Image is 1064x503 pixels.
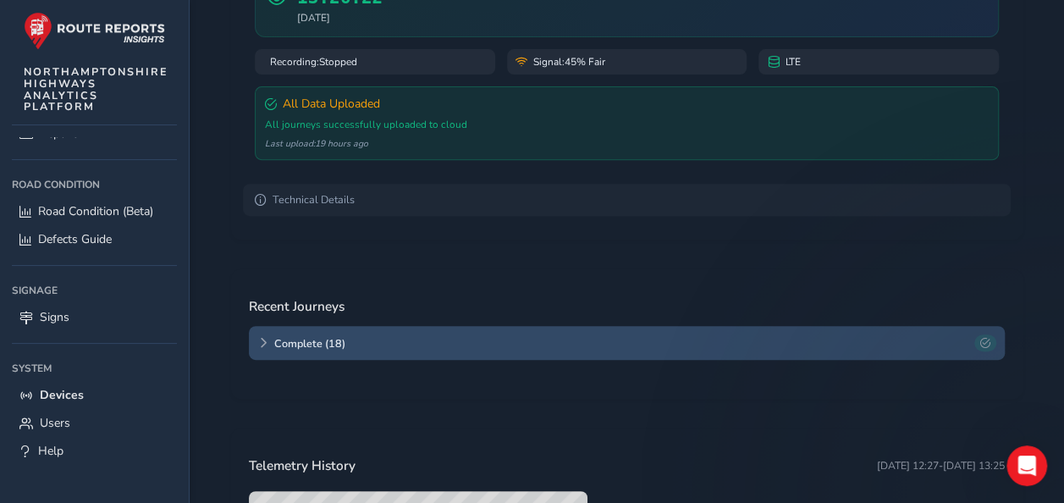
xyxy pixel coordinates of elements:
span: LTE [786,55,801,69]
span: Road Condition (Beta) [38,203,153,219]
a: Signs [12,303,177,331]
span: NORTHAMPTONSHIRE HIGHWAYS ANALYTICS PLATFORM [24,66,168,113]
span: Recording: Stopped [270,55,357,69]
a: Users [12,409,177,437]
span: Defects Guide [38,231,112,247]
span: Help [38,443,63,459]
iframe: Intercom live chat [1006,445,1047,486]
a: Defects Guide [12,225,177,253]
a: Help [12,437,177,465]
span: All journeys successfully uploaded to cloud [265,118,467,131]
span: Signs [40,309,69,325]
a: Road Condition (Beta) [12,197,177,225]
span: All Data Uploaded [283,96,380,112]
span: Users [40,415,70,431]
span: Signal: 45% Fair [533,55,605,69]
h3: Recent Journeys [249,299,345,314]
div: Last upload: 19 hours ago [265,137,990,150]
a: Devices [12,381,177,409]
div: System [12,356,177,381]
span: Complete ( 18 ) [274,336,968,351]
div: Road Condition [12,172,177,197]
img: rr logo [24,12,165,50]
span: [DATE] 12:27 - [DATE] 13:25 [877,459,1005,473]
summary: Technical Details [243,184,1011,216]
span: [DATE] [297,11,393,25]
div: Signage [12,278,177,303]
h3: Telemetry History [249,458,356,473]
span: Devices [40,387,84,403]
